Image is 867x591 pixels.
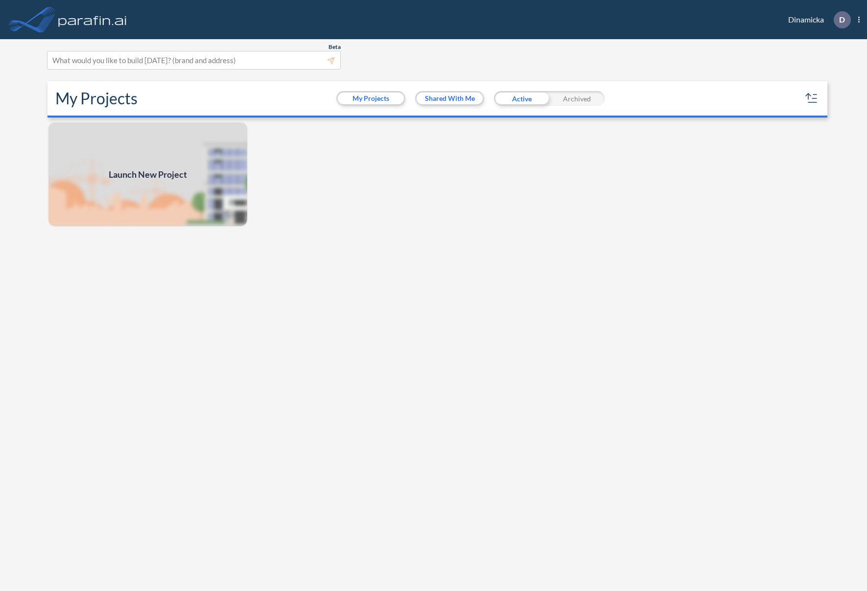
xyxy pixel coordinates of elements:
[56,10,129,29] img: logo
[55,89,138,108] h2: My Projects
[804,91,820,106] button: sort
[109,168,187,181] span: Launch New Project
[47,121,248,227] a: Launch New Project
[494,91,549,106] div: Active
[773,11,860,28] div: Dinamicka
[328,43,341,51] span: Beta
[417,93,483,104] button: Shared With Me
[338,93,404,104] button: My Projects
[47,121,248,227] img: add
[549,91,605,106] div: Archived
[839,15,845,24] p: D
